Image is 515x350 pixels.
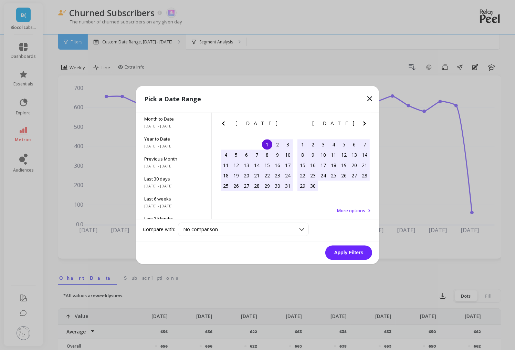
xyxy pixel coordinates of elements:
div: Choose Tuesday, May 6th, 2025 [241,150,252,160]
div: Choose Saturday, May 31st, 2025 [283,181,293,191]
div: Choose Sunday, May 25th, 2025 [221,181,231,191]
div: Choose Saturday, May 17th, 2025 [283,160,293,171]
span: [DATE] [235,121,278,126]
div: Choose Thursday, May 8th, 2025 [262,150,272,160]
div: Choose Monday, June 16th, 2025 [308,160,318,171]
div: Choose Tuesday, May 13th, 2025 [241,160,252,171]
div: Choose Saturday, June 7th, 2025 [359,140,370,150]
div: Choose Thursday, June 5th, 2025 [339,140,349,150]
div: Choose Saturday, June 28th, 2025 [359,171,370,181]
div: Choose Sunday, June 15th, 2025 [297,160,308,171]
div: Choose Sunday, May 11th, 2025 [221,160,231,171]
div: Choose Tuesday, June 10th, 2025 [318,150,328,160]
div: Choose Saturday, May 3rd, 2025 [283,140,293,150]
button: Next Month [360,120,371,131]
span: More options [337,208,365,214]
div: Choose Saturday, June 14th, 2025 [359,150,370,160]
span: Year to Date [144,136,203,142]
span: No comparison [183,226,218,233]
div: Choose Friday, May 16th, 2025 [272,160,283,171]
div: Choose Friday, June 6th, 2025 [349,140,359,150]
span: [DATE] - [DATE] [144,164,203,169]
p: Pick a Date Range [144,94,201,104]
div: Choose Thursday, May 29th, 2025 [262,181,272,191]
div: Choose Thursday, May 22nd, 2025 [262,171,272,181]
div: Choose Tuesday, June 17th, 2025 [318,160,328,171]
div: Choose Tuesday, June 3rd, 2025 [318,140,328,150]
span: [DATE] - [DATE] [144,204,203,209]
span: [DATE] - [DATE] [144,144,203,149]
span: Last 3 Months [144,216,203,222]
button: Previous Month [296,120,307,131]
span: [DATE] - [DATE] [144,184,203,189]
div: Choose Saturday, May 10th, 2025 [283,150,293,160]
div: Choose Friday, June 20th, 2025 [349,160,359,171]
button: Apply Filters [325,246,372,260]
div: Choose Saturday, May 24th, 2025 [283,171,293,181]
div: Choose Friday, June 27th, 2025 [349,171,359,181]
span: Previous Month [144,156,203,162]
button: Next Month [284,120,295,131]
div: Choose Monday, May 19th, 2025 [231,171,241,181]
div: Choose Friday, May 30th, 2025 [272,181,283,191]
div: Choose Monday, May 5th, 2025 [231,150,241,160]
div: Choose Wednesday, June 18th, 2025 [328,160,339,171]
div: Choose Wednesday, May 14th, 2025 [252,160,262,171]
div: Choose Thursday, June 19th, 2025 [339,160,349,171]
div: Choose Thursday, May 15th, 2025 [262,160,272,171]
div: Choose Thursday, June 12th, 2025 [339,150,349,160]
span: [DATE] [312,121,355,126]
div: Choose Monday, May 12th, 2025 [231,160,241,171]
div: Choose Thursday, June 26th, 2025 [339,171,349,181]
div: Choose Monday, June 2nd, 2025 [308,140,318,150]
div: Choose Friday, May 9th, 2025 [272,150,283,160]
div: Choose Friday, June 13th, 2025 [349,150,359,160]
div: Choose Friday, May 23rd, 2025 [272,171,283,181]
div: Choose Monday, June 23rd, 2025 [308,171,318,181]
span: [DATE] - [DATE] [144,124,203,129]
span: Last 30 days [144,176,203,182]
div: Choose Monday, June 9th, 2025 [308,150,318,160]
label: Compare with: [143,226,175,233]
div: Choose Saturday, June 21st, 2025 [359,160,370,171]
div: Choose Thursday, May 1st, 2025 [262,140,272,150]
div: Choose Sunday, June 8th, 2025 [297,150,308,160]
div: Choose Sunday, June 29th, 2025 [297,181,308,191]
div: Choose Wednesday, June 11th, 2025 [328,150,339,160]
div: Choose Wednesday, May 7th, 2025 [252,150,262,160]
div: month 2025-05 [221,140,293,191]
div: Choose Tuesday, May 27th, 2025 [241,181,252,191]
div: Choose Tuesday, May 20th, 2025 [241,171,252,181]
div: Choose Tuesday, June 24th, 2025 [318,171,328,181]
div: month 2025-06 [297,140,370,191]
div: Choose Monday, May 26th, 2025 [231,181,241,191]
div: Choose Sunday, May 18th, 2025 [221,171,231,181]
div: Choose Wednesday, May 28th, 2025 [252,181,262,191]
div: Choose Wednesday, June 4th, 2025 [328,140,339,150]
div: Choose Wednesday, June 25th, 2025 [328,171,339,181]
div: Choose Friday, May 2nd, 2025 [272,140,283,150]
div: Choose Monday, June 30th, 2025 [308,181,318,191]
div: Choose Sunday, June 1st, 2025 [297,140,308,150]
div: Choose Wednesday, May 21st, 2025 [252,171,262,181]
div: Choose Sunday, May 4th, 2025 [221,150,231,160]
button: Previous Month [219,120,230,131]
div: Choose Sunday, June 22nd, 2025 [297,171,308,181]
span: Month to Date [144,116,203,122]
span: Last 6 weeks [144,196,203,202]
